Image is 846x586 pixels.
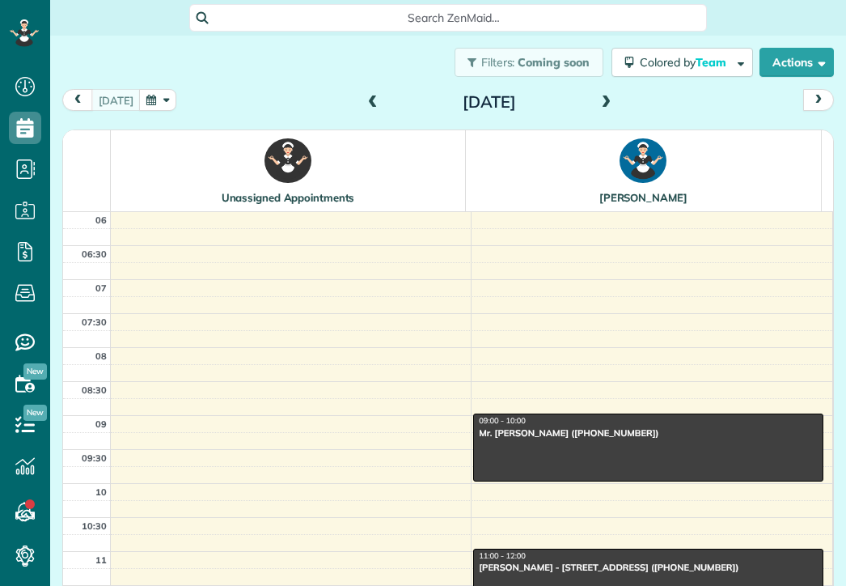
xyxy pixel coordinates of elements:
button: [DATE] [91,89,141,111]
button: Actions [759,48,834,77]
button: next [803,89,834,111]
span: 10:30 [82,520,107,532]
span: 11 [95,554,107,566]
span: Coming soon [518,55,590,70]
span: Team [696,55,729,70]
span: 07:30 [82,316,107,328]
h2: [DATE] [388,93,590,111]
button: Colored byTeam [611,48,753,77]
span: New [23,405,47,421]
th: [PERSON_NAME] [466,130,821,211]
img: CM [620,138,666,183]
span: 09:00 - 10:00 [479,417,526,426]
span: 10 [95,486,107,498]
span: 06 [95,214,107,226]
span: 11:00 - 12:00 [479,552,526,561]
span: 08 [95,350,107,362]
span: Colored by [640,55,732,70]
button: prev [62,89,93,111]
span: 09 [95,418,107,430]
span: Filters: [481,55,515,70]
div: Mr. [PERSON_NAME] ([PHONE_NUMBER]) [478,427,819,439]
div: [PERSON_NAME] - [STREET_ADDRESS] ([PHONE_NUMBER]) [478,562,819,573]
span: 07 [95,282,107,294]
span: 09:30 [82,452,107,464]
span: 08:30 [82,384,107,396]
img: ! [264,138,311,183]
span: 06:30 [82,248,107,260]
th: Unassigned Appointments [111,130,466,211]
span: New [23,363,47,380]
